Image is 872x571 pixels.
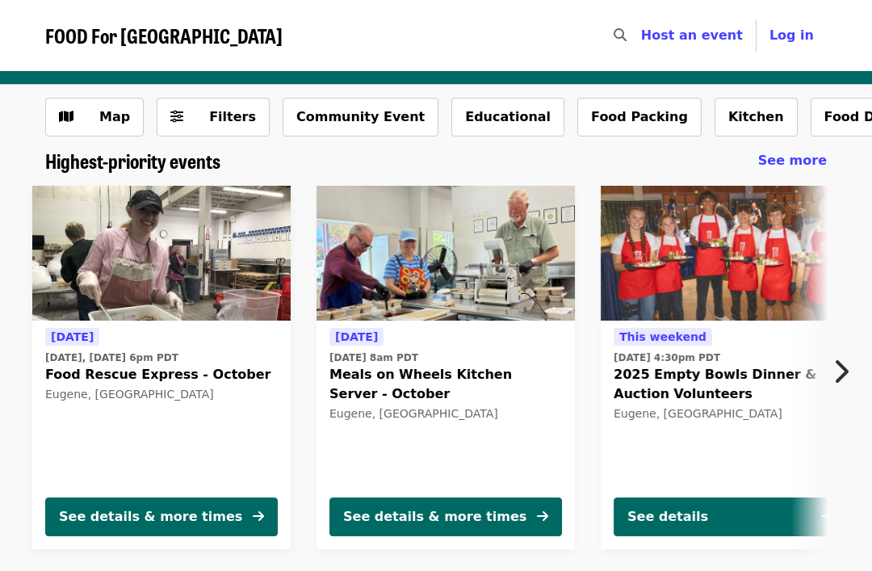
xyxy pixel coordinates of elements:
i: arrow-right icon [537,509,548,524]
button: Filters (0 selected) [157,98,270,136]
time: [DATE] 8am PDT [329,351,418,365]
span: 2025 Empty Bowls Dinner & Auction Volunteers [614,365,846,404]
i: chevron-right icon [832,356,849,387]
div: Eugene, [GEOGRAPHIC_DATA] [329,407,562,421]
a: See more [758,151,827,170]
a: See details for "Food Rescue Express - October" [32,186,291,549]
button: Kitchen [715,98,798,136]
div: Highest-priority events [32,149,840,173]
img: Meals on Wheels Kitchen Server - October organized by FOOD For Lane County [317,186,575,321]
div: See details [627,507,708,527]
i: sliders-h icon [170,109,183,124]
img: Food Rescue Express - October organized by FOOD For Lane County [32,186,291,321]
span: [DATE] [335,330,378,343]
span: This weekend [619,330,706,343]
span: See more [758,153,827,168]
span: Meals on Wheels Kitchen Server - October [329,365,562,404]
div: Eugene, [GEOGRAPHIC_DATA] [45,388,278,401]
i: map icon [59,109,73,124]
button: See details & more times [45,498,278,536]
time: [DATE] 4:30pm PDT [614,351,720,365]
span: FOOD For [GEOGRAPHIC_DATA] [45,21,283,49]
div: See details & more times [343,507,526,527]
span: Filters [209,109,256,124]
a: FOOD For [GEOGRAPHIC_DATA] [45,24,283,48]
div: Eugene, [GEOGRAPHIC_DATA] [614,407,846,421]
button: Log in [757,19,827,52]
span: Log in [769,27,814,43]
button: Educational [451,98,564,136]
button: Food Packing [577,98,702,136]
time: [DATE], [DATE] 6pm PDT [45,351,178,365]
span: Highest-priority events [45,146,220,174]
button: Next item [819,349,872,394]
div: See details & more times [59,507,242,527]
img: 2025 Empty Bowls Dinner & Auction Volunteers organized by FOOD For Lane County [601,186,859,321]
a: See details for "Meals on Wheels Kitchen Server - October" [317,186,575,549]
button: See details & more times [329,498,562,536]
i: arrow-right icon [253,509,264,524]
button: See details [614,498,846,536]
span: Food Rescue Express - October [45,365,278,384]
button: Show map view [45,98,144,136]
a: Host an event [641,27,743,43]
button: Community Event [283,98,438,136]
input: Search [636,16,649,55]
span: Map [99,109,130,124]
i: search icon [614,27,627,43]
a: See details for "2025 Empty Bowls Dinner & Auction Volunteers" [601,186,859,549]
a: Highest-priority events [45,149,220,173]
span: [DATE] [51,330,94,343]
